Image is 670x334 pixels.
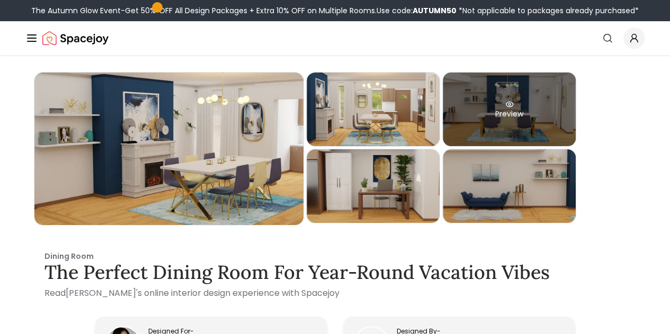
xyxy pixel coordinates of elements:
[443,73,576,146] div: Preview
[44,287,626,300] p: Read [PERSON_NAME] 's online interior design experience with Spacejoy
[31,5,639,16] div: The Autumn Glow Event-Get 50% OFF All Design Packages + Extra 10% OFF on Multiple Rooms.
[44,251,626,261] p: Dining Room
[377,5,457,16] span: Use code:
[44,261,626,283] h3: The perfect dining room for year-round vacation vibes
[413,5,457,16] b: AUTUMN50
[25,21,645,55] nav: Global
[42,28,109,49] img: Spacejoy Logo
[42,28,109,49] a: Spacejoy
[457,5,639,16] span: *Not applicable to packages already purchased*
